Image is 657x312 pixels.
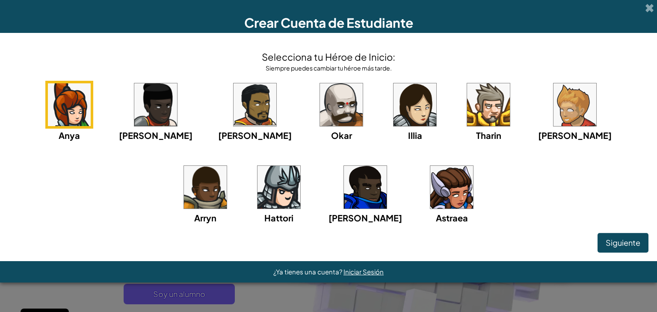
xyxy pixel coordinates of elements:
[467,83,510,126] img: portrait.png
[273,268,343,276] span: ¿Ya tienes una cuenta?
[59,130,80,141] span: Anya
[320,83,363,126] img: portrait.png
[218,130,292,141] span: [PERSON_NAME]
[328,212,402,223] span: [PERSON_NAME]
[331,130,352,141] span: Okar
[262,64,395,72] div: Siempre puedes cambiar tu héroe más tarde.
[119,130,192,141] span: [PERSON_NAME]
[436,212,468,223] span: Astraea
[430,166,473,209] img: portrait.png
[184,166,227,209] img: portrait.png
[194,212,216,223] span: Arryn
[553,83,596,126] img: portrait.png
[257,166,300,209] img: portrait.png
[343,268,384,276] a: Iniciar Sesión
[244,15,413,31] span: Crear Cuenta de Estudiante
[538,130,612,141] span: [PERSON_NAME]
[344,166,387,209] img: portrait.png
[264,212,293,223] span: Hattori
[394,83,436,126] img: portrait.png
[476,130,501,141] span: Tharin
[48,83,91,126] img: portrait.png
[134,83,177,126] img: portrait.png
[408,130,422,141] span: Illia
[606,238,640,247] span: Siguiente
[234,83,276,126] img: portrait.png
[598,233,648,253] button: Siguiente
[262,50,395,64] h4: Selecciona tu Héroe de Inicio:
